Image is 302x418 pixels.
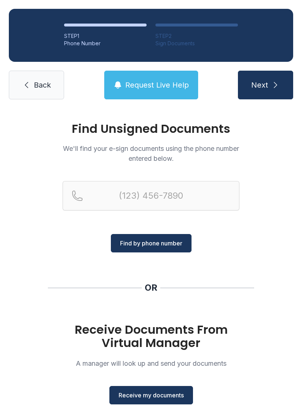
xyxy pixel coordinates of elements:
[63,181,239,210] input: Reservation phone number
[125,80,189,90] span: Request Live Help
[145,282,157,294] div: OR
[64,32,147,40] div: STEP 1
[155,40,238,47] div: Sign Documents
[251,80,268,90] span: Next
[119,391,184,400] span: Receive my documents
[63,144,239,163] p: We'll find your e-sign documents using the phone number entered below.
[64,40,147,47] div: Phone Number
[63,358,239,368] p: A manager will look up and send your documents
[63,323,239,350] h1: Receive Documents From Virtual Manager
[63,123,239,135] h1: Find Unsigned Documents
[34,80,51,90] span: Back
[155,32,238,40] div: STEP 2
[120,239,182,248] span: Find by phone number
